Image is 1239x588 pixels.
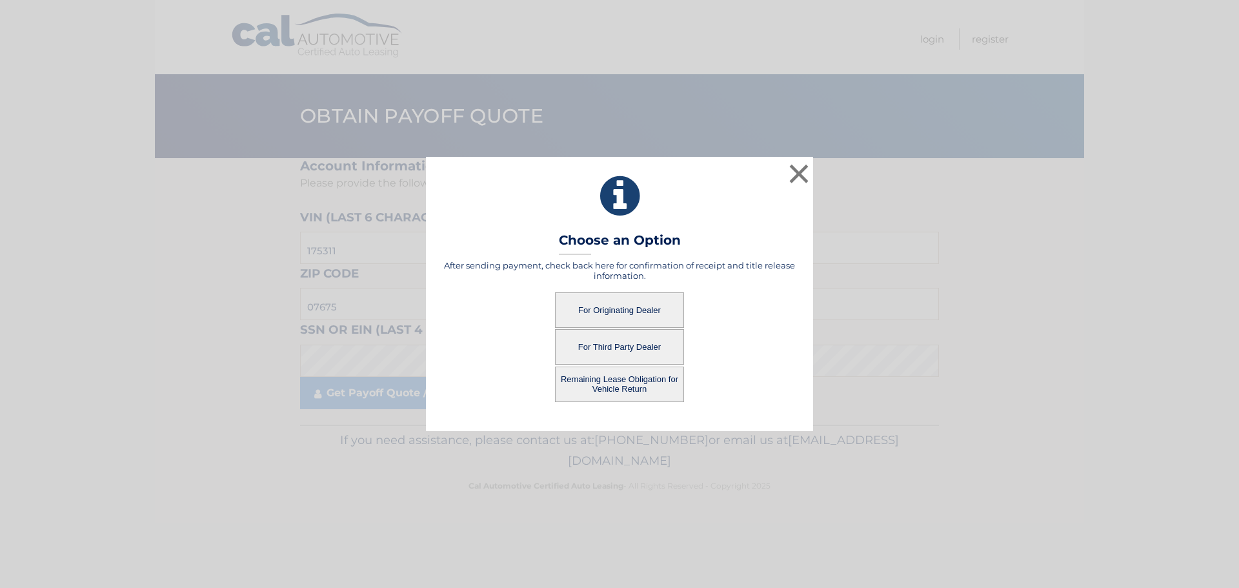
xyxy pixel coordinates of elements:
button: Remaining Lease Obligation for Vehicle Return [555,367,684,402]
h3: Choose an Option [559,232,681,255]
button: × [786,161,812,187]
button: For Originating Dealer [555,292,684,328]
h5: After sending payment, check back here for confirmation of receipt and title release information. [442,260,797,281]
button: For Third Party Dealer [555,329,684,365]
